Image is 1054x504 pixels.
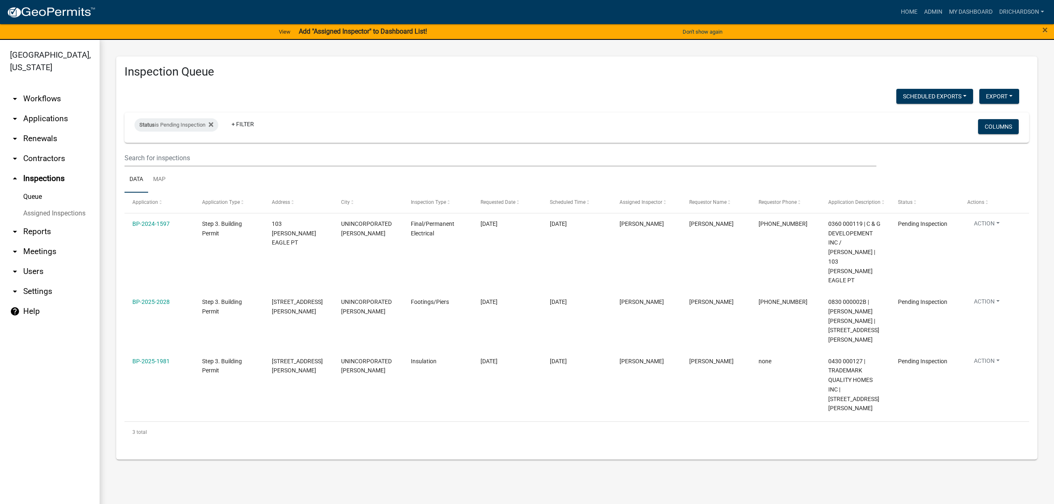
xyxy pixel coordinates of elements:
[550,219,603,229] div: [DATE]
[890,193,960,213] datatable-header-cell: Status
[272,220,316,246] span: 103 GLENN EAGLE PT
[967,297,1006,309] button: Action
[481,298,498,305] span: 08/14/2025
[411,298,449,305] span: Footings/Piers
[132,358,170,365] a: BP-2025-1981
[481,358,498,365] span: 08/14/2025
[550,199,586,205] span: Scheduled Time
[978,119,1019,134] button: Columns
[411,358,437,365] span: Insulation
[898,4,921,20] a: Home
[946,4,996,20] a: My Dashboard
[124,65,1029,79] h3: Inspection Queue
[620,358,664,365] span: Douglas Richardson
[898,199,912,205] span: Status
[411,220,454,237] span: Final/Permanent Electrical
[132,298,170,305] a: BP-2025-2028
[341,220,392,237] span: UNINCORPORATED TROUP
[542,193,612,213] datatable-header-cell: Scheduled Time
[898,298,947,305] span: Pending Inspection
[751,193,820,213] datatable-header-cell: Requestor Phone
[759,358,771,365] span: none
[132,220,170,227] a: BP-2024-1597
[124,149,876,166] input: Search for inspections
[689,298,734,305] span: William Hensley
[472,193,542,213] datatable-header-cell: Requested Date
[967,219,1006,231] button: Action
[202,358,242,374] span: Step 3. Building Permit
[411,199,446,205] span: Inspection Type
[959,193,1029,213] datatable-header-cell: Actions
[134,118,218,132] div: is Pending Inspection
[759,199,797,205] span: Requestor Phone
[828,220,881,284] span: 0360 000119 | C & G DEVELOPEMENT INC / Frank Gill | 103 GLENN EAGLE PT
[202,220,242,237] span: Step 3. Building Permit
[681,193,751,213] datatable-header-cell: Requestor Name
[996,4,1047,20] a: drichardson
[10,306,20,316] i: help
[341,199,350,205] span: City
[689,199,727,205] span: Requestor Name
[333,193,403,213] datatable-header-cell: City
[225,117,261,132] a: + Filter
[341,298,392,315] span: UNINCORPORATED TROUP
[10,134,20,144] i: arrow_drop_down
[921,4,946,20] a: Admin
[139,122,155,128] span: Status
[967,357,1006,369] button: Action
[979,89,1019,104] button: Export
[620,298,664,305] span: Douglas Richardson
[1042,25,1048,35] button: Close
[194,193,264,213] datatable-header-cell: Application Type
[148,166,171,193] a: Map
[759,298,808,305] span: 404-309-9921
[620,199,662,205] span: Assigned Inspector
[828,358,879,412] span: 0430 000127 | TRADEMARK QUALITY HOMES INC | 5039 HAMMETT RD
[967,199,984,205] span: Actions
[124,422,1029,443] div: 3 total
[272,298,323,315] span: 1463 LIBERTY HILL RD
[481,220,498,227] span: 08/13/2025
[202,298,242,315] span: Step 3. Building Permit
[341,358,392,374] span: UNINCORPORATED TROUP
[481,199,515,205] span: Requested Date
[828,298,879,343] span: 0830 000002B | HENSLEY NATALIE MICHELLE | 1463 LIBERTY HILL RD
[272,199,290,205] span: Address
[612,193,681,213] datatable-header-cell: Assigned Inspector
[10,94,20,104] i: arrow_drop_down
[550,297,603,307] div: [DATE]
[10,247,20,257] i: arrow_drop_down
[550,357,603,366] div: [DATE]
[1042,24,1048,36] span: ×
[263,193,333,213] datatable-header-cell: Address
[202,199,240,205] span: Application Type
[820,193,890,213] datatable-header-cell: Application Description
[10,114,20,124] i: arrow_drop_down
[124,193,194,213] datatable-header-cell: Application
[403,193,473,213] datatable-header-cell: Inspection Type
[689,358,734,365] span: Douglas Richardson
[272,358,323,374] span: 5039 HAMMETT RD
[679,25,726,39] button: Don't show again
[759,220,808,227] span: 469-381-2828
[10,286,20,296] i: arrow_drop_down
[276,25,294,39] a: View
[898,220,947,227] span: Pending Inspection
[124,166,148,193] a: Data
[132,199,158,205] span: Application
[10,174,20,183] i: arrow_drop_up
[620,220,664,227] span: Douglas Richardson
[299,27,427,35] strong: Add "Assigned Inspector" to Dashboard List!
[10,267,20,276] i: arrow_drop_down
[898,358,947,365] span: Pending Inspection
[896,89,973,104] button: Scheduled Exports
[10,227,20,237] i: arrow_drop_down
[689,220,734,227] span: Frank Gill
[10,154,20,164] i: arrow_drop_down
[828,199,881,205] span: Application Description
